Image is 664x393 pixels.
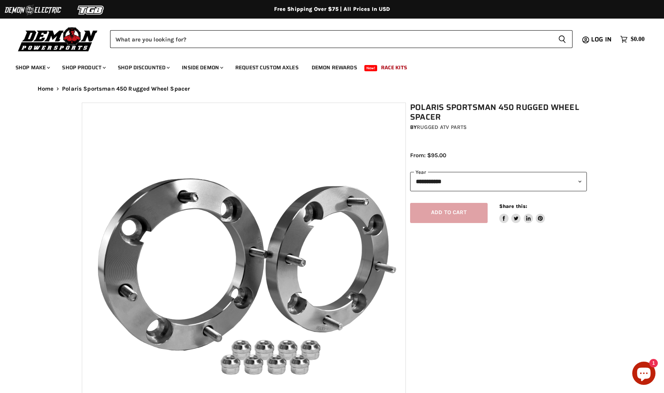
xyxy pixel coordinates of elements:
img: Demon Electric Logo 2 [4,3,62,17]
ul: Main menu [10,57,643,76]
img: Demon Powersports [16,25,100,53]
a: Shop Discounted [112,60,174,76]
a: Rugged ATV Parts [417,124,467,130]
a: Inside Demon [176,60,228,76]
aside: Share this: [499,203,545,223]
span: Polaris Sportsman 450 Rugged Wheel Spacer [62,86,190,92]
inbox-online-store-chat: Shopify online store chat [630,362,658,387]
a: Request Custom Axles [229,60,304,76]
input: Search [110,30,552,48]
a: Shop Product [56,60,110,76]
a: Race Kits [375,60,413,76]
span: New! [364,65,378,71]
a: Home [38,86,54,92]
span: Log in [591,34,612,44]
a: Log in [588,36,616,43]
a: $0.00 [616,34,648,45]
span: Share this: [499,203,527,209]
select: year [410,172,587,191]
a: Demon Rewards [306,60,363,76]
a: Shop Make [10,60,55,76]
span: $0.00 [631,36,645,43]
img: TGB Logo 2 [62,3,120,17]
h1: Polaris Sportsman 450 Rugged Wheel Spacer [410,103,587,122]
button: Search [552,30,573,48]
div: Free Shipping Over $75 | All Prices In USD [22,6,642,13]
form: Product [110,30,573,48]
span: From: $95.00 [410,152,446,159]
nav: Breadcrumbs [22,86,642,92]
div: by [410,123,587,132]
